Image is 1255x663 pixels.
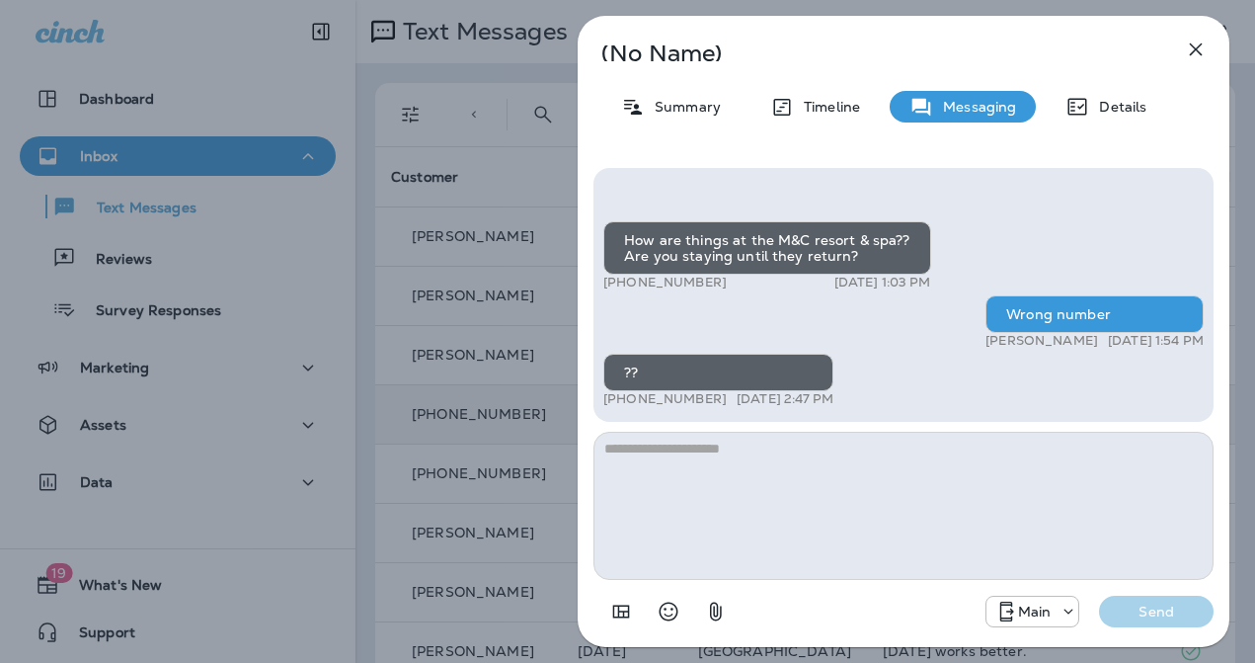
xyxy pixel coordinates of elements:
button: Add in a premade template [601,592,641,631]
div: How are things at the M&C resort & spa?? Are you staying until they return? [603,221,931,275]
div: +1 (817) 482-3792 [986,600,1079,623]
p: Summary [645,99,721,115]
div: ?? [603,354,833,391]
p: Details [1089,99,1146,115]
p: Timeline [794,99,860,115]
div: Wrong number [985,295,1204,333]
p: Main [1018,604,1052,620]
button: Select an emoji [649,592,688,631]
p: [DATE] 1:54 PM [1108,333,1204,349]
p: Messaging [933,99,1016,115]
p: [PERSON_NAME] [985,333,1098,349]
p: (No Name) [601,45,1140,61]
p: [DATE] 2:47 PM [737,391,833,407]
p: [PHONE_NUMBER] [603,275,727,290]
p: [PHONE_NUMBER] [603,391,727,407]
p: [DATE] 1:03 PM [834,275,931,290]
